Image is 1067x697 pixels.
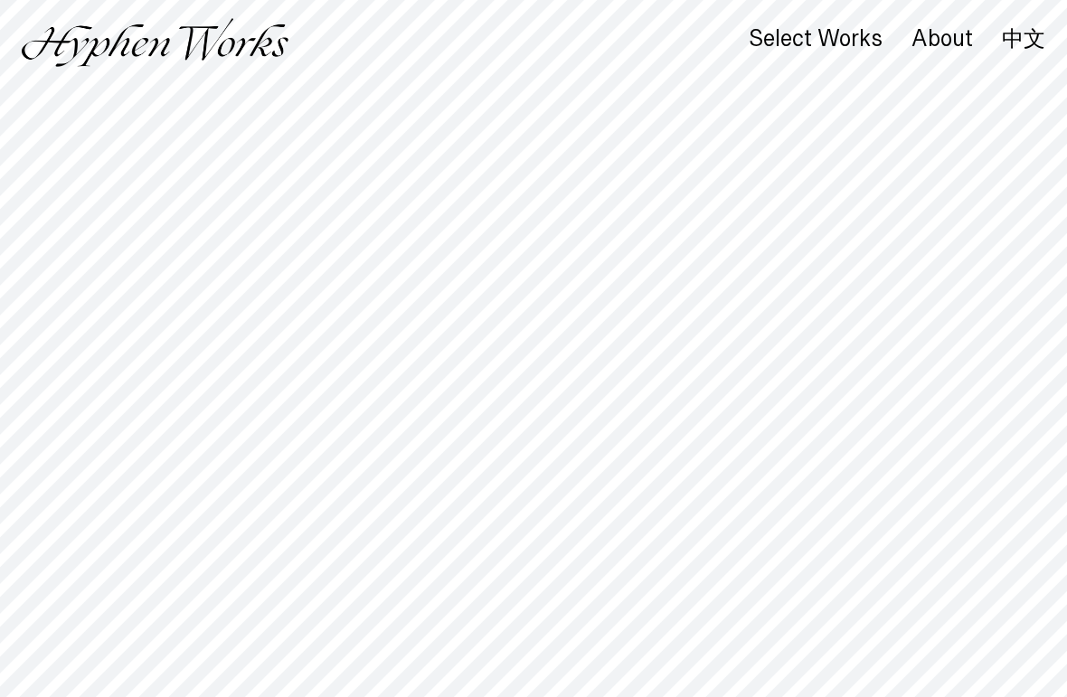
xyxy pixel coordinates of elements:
[749,30,883,50] a: Select Works
[911,30,973,50] a: About
[749,26,883,52] div: Select Works
[1002,29,1045,49] a: 中文
[911,26,973,52] div: About
[22,18,288,67] img: Hyphen Works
